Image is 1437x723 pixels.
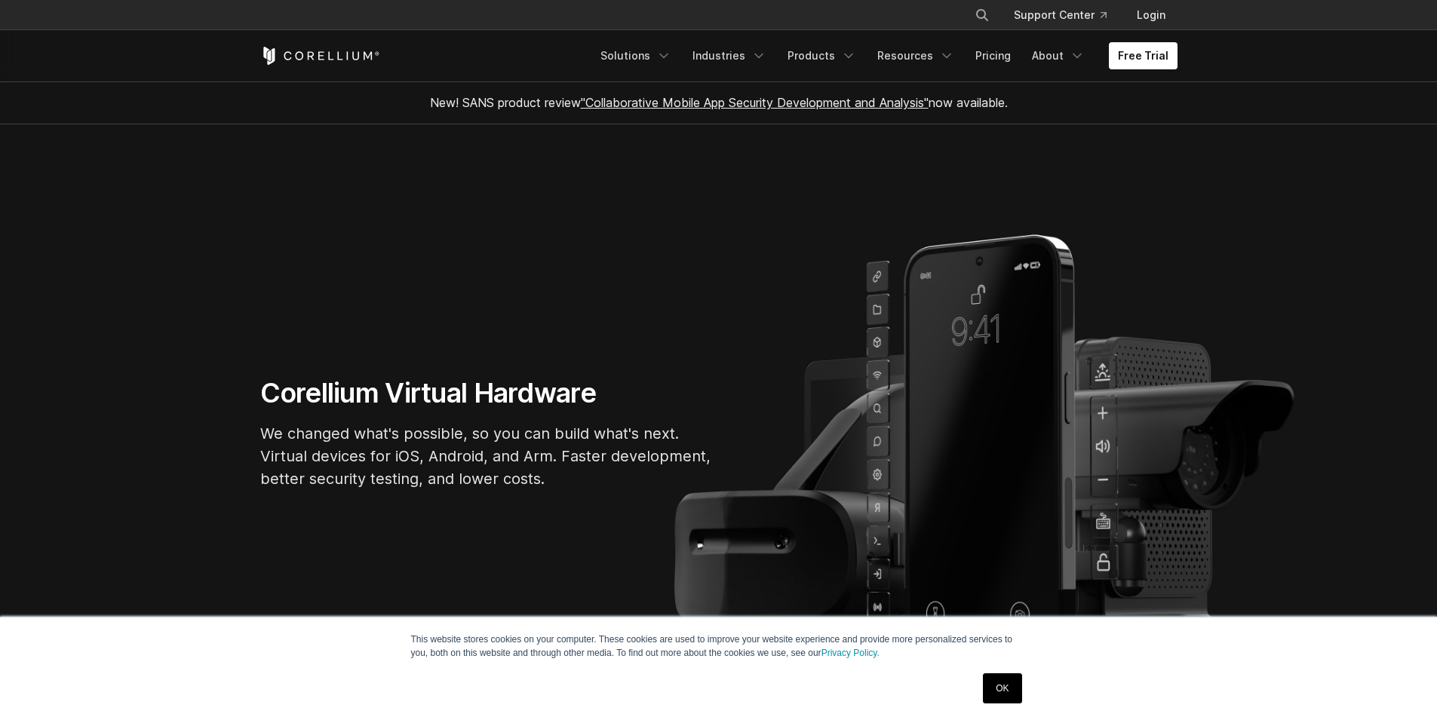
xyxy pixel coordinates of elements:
a: OK [983,673,1021,703]
a: Products [778,42,865,69]
a: Free Trial [1109,42,1178,69]
span: New! SANS product review now available. [430,95,1008,110]
h1: Corellium Virtual Hardware [260,376,713,410]
div: Navigation Menu [591,42,1178,69]
button: Search [969,2,996,29]
p: This website stores cookies on your computer. These cookies are used to improve your website expe... [411,633,1027,660]
a: Solutions [591,42,680,69]
a: Login [1125,2,1178,29]
div: Navigation Menu [956,2,1178,29]
a: Pricing [966,42,1020,69]
a: Privacy Policy. [821,648,880,658]
a: Industries [683,42,775,69]
a: Resources [868,42,963,69]
a: Corellium Home [260,47,380,65]
p: We changed what's possible, so you can build what's next. Virtual devices for iOS, Android, and A... [260,422,713,490]
a: "Collaborative Mobile App Security Development and Analysis" [581,95,929,110]
a: Support Center [1002,2,1119,29]
a: About [1023,42,1094,69]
